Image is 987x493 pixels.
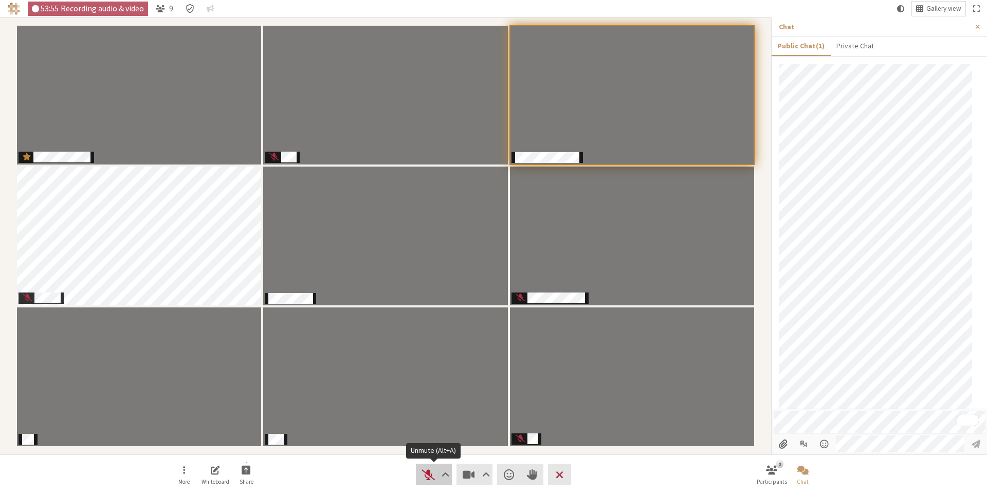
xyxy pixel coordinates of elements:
[968,17,987,36] button: Close sidebar
[169,4,173,13] span: 9
[520,464,543,485] button: Raise hand
[181,2,199,16] div: Meeting details Encryption enabled
[779,22,968,32] p: Chat
[789,461,817,488] button: Close chat
[240,479,253,485] span: Share
[232,461,261,488] button: Start sharing
[170,461,198,488] button: Open menu
[794,435,813,453] button: Show formatting
[548,464,571,485] button: Leave meeting
[774,411,985,433] div: To enrich screen reader interactions, please activate Accessibility in Grammarly extension settings
[966,435,985,453] button: Send message
[776,460,783,468] div: 9
[8,3,20,15] img: Iotum
[969,2,983,16] button: Fullscreen
[152,2,177,16] button: Open participant list
[41,4,59,13] span: 53:55
[438,464,451,485] button: Audio settings
[797,479,809,485] span: Chat
[830,37,879,55] button: Private Chat
[61,4,144,13] span: Recording audio & video
[203,2,218,16] button: Conversation
[893,2,908,16] button: Using system theme
[201,461,230,488] button: Open shared whiteboard
[456,464,492,485] button: Stop video (Alt+V)
[926,5,961,13] span: Gallery view
[815,435,834,453] button: Open menu
[497,464,520,485] button: Send a reaction
[757,479,787,485] span: Participants
[480,464,492,485] button: Video setting
[912,2,965,16] button: Change layout
[772,37,830,55] button: Public Chat ( 1 )
[178,479,190,485] span: More
[416,464,452,485] button: Unmute (Alt+A)
[757,461,786,488] button: Open participant list
[28,2,149,16] div: Audio & video
[202,479,229,485] span: Whiteboard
